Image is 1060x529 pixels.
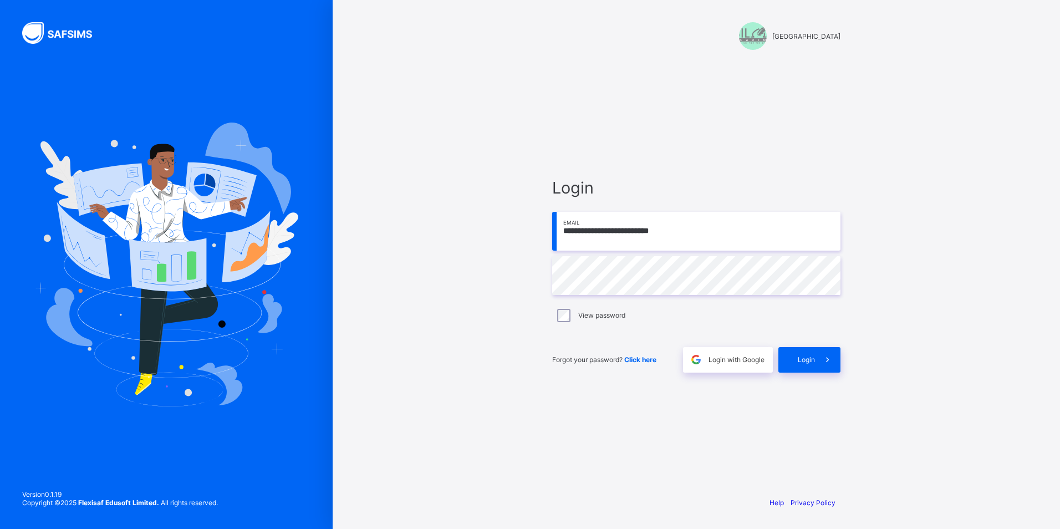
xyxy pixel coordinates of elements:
strong: Flexisaf Edusoft Limited. [78,499,159,507]
span: Login [798,355,815,364]
span: Copyright © 2025 All rights reserved. [22,499,218,507]
span: Forgot your password? [552,355,656,364]
span: Version 0.1.19 [22,490,218,499]
a: Click here [624,355,656,364]
img: SAFSIMS Logo [22,22,105,44]
span: Login [552,178,840,197]
img: Hero Image [34,123,298,406]
span: [GEOGRAPHIC_DATA] [772,32,840,40]
a: Privacy Policy [791,499,835,507]
a: Help [769,499,784,507]
label: View password [578,311,625,319]
img: google.396cfc9801f0270233282035f929180a.svg [690,353,702,366]
span: Login with Google [709,355,765,364]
